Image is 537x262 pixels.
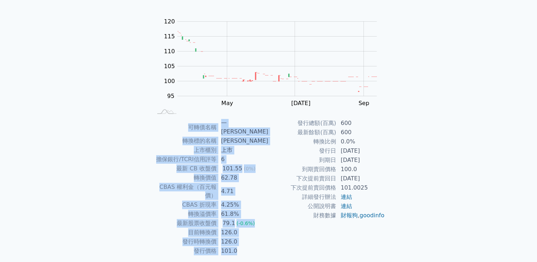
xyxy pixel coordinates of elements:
[152,146,217,155] td: 上市櫃別
[152,136,217,146] td: 轉換標的名稱
[177,31,377,92] g: Series
[269,183,336,192] td: 下次提前賣回價格
[269,192,336,202] td: 詳細發行辦法
[152,173,217,182] td: 轉換價值
[269,165,336,174] td: 到期賣回價格
[336,183,385,192] td: 101.0025
[217,237,269,246] td: 126.0
[336,211,385,220] td: ,
[221,164,244,173] div: 101.55
[269,119,336,128] td: 發行總額(百萬)
[221,219,237,228] div: 79.1
[152,200,217,209] td: CBAS 折現率
[269,211,336,220] td: 財務數據
[152,155,217,164] td: 擔保銀行/TCRI信用評等
[336,165,385,174] td: 100.0
[336,146,385,155] td: [DATE]
[336,137,385,146] td: 0.0%
[217,155,269,164] td: 6
[336,128,385,137] td: 600
[341,212,358,219] a: 財報狗
[164,33,175,40] tspan: 115
[358,100,369,107] tspan: Sep
[164,18,175,25] tspan: 120
[269,128,336,137] td: 最新餘額(百萬)
[221,100,233,107] tspan: May
[244,166,256,171] span: (0%)
[336,155,385,165] td: [DATE]
[269,137,336,146] td: 轉換比例
[341,193,352,200] a: 連結
[152,237,217,246] td: 發行時轉換價
[164,63,175,70] tspan: 105
[269,155,336,165] td: 到期日
[217,173,269,182] td: 62.78
[217,136,269,146] td: [PERSON_NAME]
[160,18,387,121] g: Chart
[236,220,255,226] span: (-0.6%)
[291,100,310,107] tspan: [DATE]
[152,219,217,228] td: 最新股票收盤價
[217,200,269,209] td: 4.25%
[152,119,217,136] td: 可轉債名稱
[360,212,384,219] a: goodinfo
[336,174,385,183] td: [DATE]
[269,174,336,183] td: 下次提前賣回日
[152,209,217,219] td: 轉換溢價率
[217,119,269,136] td: 一[PERSON_NAME]
[164,48,175,55] tspan: 110
[217,228,269,237] td: 126.0
[152,228,217,237] td: 目前轉換價
[164,78,175,84] tspan: 100
[152,164,217,173] td: 最新 CB 收盤價
[336,119,385,128] td: 600
[167,93,174,99] tspan: 95
[152,182,217,200] td: CBAS 權利金（百元報價）
[217,209,269,219] td: 61.8%
[152,246,217,256] td: 發行價格
[217,146,269,155] td: 上市
[217,246,269,256] td: 101.0
[217,182,269,200] td: 4.71
[341,203,352,209] a: 連結
[269,146,336,155] td: 發行日
[269,202,336,211] td: 公開說明書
